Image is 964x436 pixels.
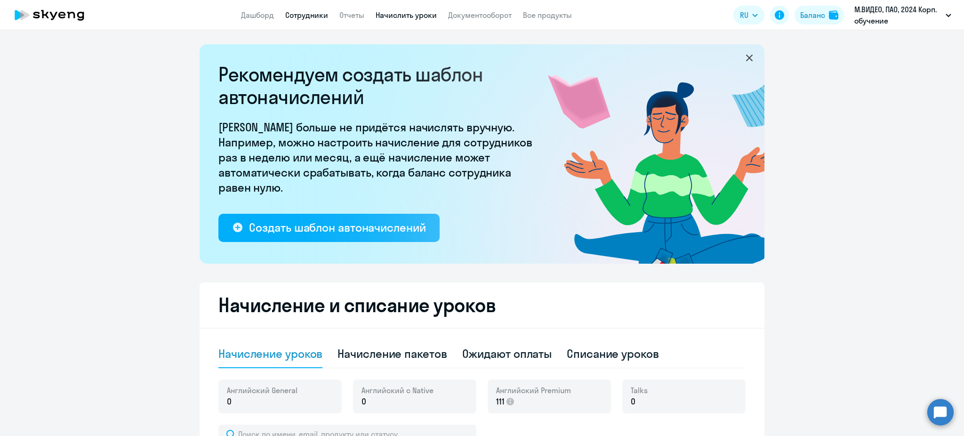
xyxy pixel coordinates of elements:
[523,10,572,20] a: Все продукты
[854,4,942,26] p: М.ВИДЕО, ПАО, 2024 Корп. обучение
[337,346,447,361] div: Начисление пакетов
[249,220,426,235] div: Создать шаблон автоначислений
[829,10,838,20] img: balance
[361,385,434,396] span: Английский с Native
[285,10,328,20] a: Сотрудники
[227,396,232,408] span: 0
[496,396,505,408] span: 111
[795,6,844,24] button: Балансbalance
[740,9,748,21] span: RU
[376,10,437,20] a: Начислить уроки
[567,346,659,361] div: Списание уроков
[631,385,648,396] span: Talks
[227,385,297,396] span: Английский General
[631,396,635,408] span: 0
[800,9,825,21] div: Баланс
[218,346,322,361] div: Начисление уроков
[218,294,746,316] h2: Начисление и списание уроков
[448,10,512,20] a: Документооборот
[339,10,364,20] a: Отчеты
[496,385,571,396] span: Английский Premium
[850,4,956,26] button: М.ВИДЕО, ПАО, 2024 Корп. обучение
[218,120,538,195] p: [PERSON_NAME] больше не придётся начислять вручную. Например, можно настроить начисление для сотр...
[361,396,366,408] span: 0
[218,63,538,108] h2: Рекомендуем создать шаблон автоначислений
[733,6,764,24] button: RU
[218,214,440,242] button: Создать шаблон автоначислений
[462,346,552,361] div: Ожидают оплаты
[241,10,274,20] a: Дашборд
